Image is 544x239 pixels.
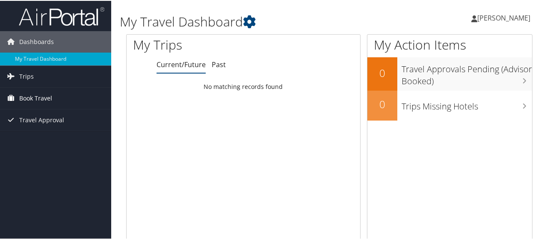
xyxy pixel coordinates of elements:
a: [PERSON_NAME] [471,4,539,30]
span: Book Travel [19,87,52,108]
h2: 0 [367,96,397,111]
img: airportal-logo.png [19,6,104,26]
h1: My Travel Dashboard [120,12,399,30]
h3: Travel Approvals Pending (Advisor Booked) [402,58,532,86]
a: Past [212,59,226,68]
h3: Trips Missing Hotels [402,95,532,112]
span: Dashboards [19,30,54,52]
h1: My Trips [133,35,256,53]
span: Trips [19,65,34,86]
a: 0Travel Approvals Pending (Advisor Booked) [367,56,532,89]
span: Travel Approval [19,109,64,130]
a: 0Trips Missing Hotels [367,90,532,120]
td: No matching records found [127,78,360,94]
h1: My Action Items [367,35,532,53]
span: [PERSON_NAME] [477,12,530,22]
h2: 0 [367,65,397,80]
a: Current/Future [157,59,206,68]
